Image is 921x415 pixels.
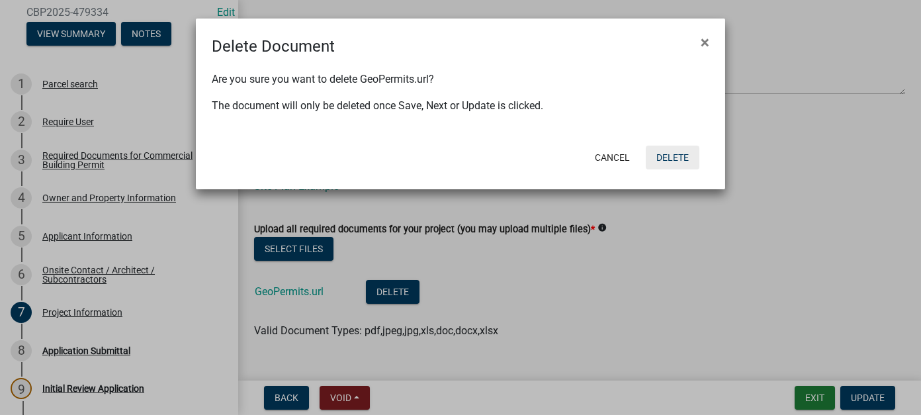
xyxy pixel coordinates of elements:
[212,98,709,114] p: The document will only be deleted once Save, Next or Update is clicked.
[212,34,335,58] h4: Delete Document
[690,24,720,61] button: Close
[646,146,699,169] button: Delete
[584,146,640,169] button: Cancel
[212,71,709,87] p: Are you sure you want to delete GeoPermits.url?
[701,33,709,52] span: ×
